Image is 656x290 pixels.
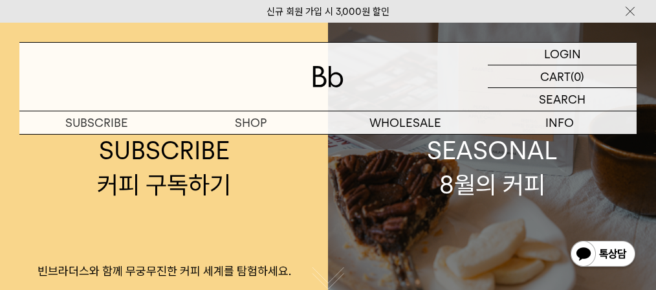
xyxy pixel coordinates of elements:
[540,65,571,87] p: CART
[312,66,344,87] img: 로고
[483,111,637,134] p: INFO
[427,133,558,202] div: SEASONAL 8월의 커피
[488,43,637,65] a: LOGIN
[174,111,329,134] a: SHOP
[97,133,231,202] div: SUBSCRIBE 커피 구독하기
[328,111,483,134] p: WHOLESALE
[539,88,585,111] p: SEARCH
[488,65,637,88] a: CART (0)
[544,43,581,65] p: LOGIN
[19,111,174,134] a: SUBSCRIBE
[571,65,584,87] p: (0)
[267,6,389,17] a: 신규 회원 가입 시 3,000원 할인
[569,240,637,271] img: 카카오톡 채널 1:1 채팅 버튼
